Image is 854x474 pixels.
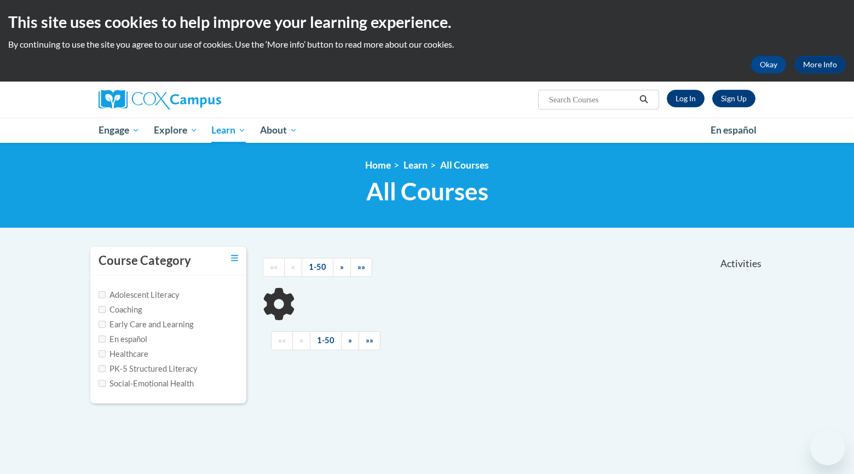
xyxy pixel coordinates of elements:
label: Early Care and Learning [99,319,193,331]
a: Begining [263,258,285,277]
button: Search [636,93,652,106]
span: «« [278,336,286,345]
span: Engage [99,124,140,137]
a: Home [365,159,391,171]
a: End [359,331,380,350]
span: » [340,262,344,271]
a: Engage [91,118,147,143]
a: Learn [204,118,253,143]
label: Coaching [99,304,142,316]
a: Register [712,90,755,107]
span: All Courses [366,177,488,206]
div: Main menu [82,118,772,143]
span: Explore [154,124,198,137]
a: En español [703,119,764,142]
a: More Info [794,56,846,73]
a: Previous [292,331,310,350]
span: En español [711,124,757,136]
span: «« [270,262,278,271]
a: 1-50 [302,258,333,277]
input: Checkbox for Options [99,321,106,328]
input: Checkbox for Options [99,336,106,343]
span: Learn [211,124,246,137]
a: Next [341,331,359,350]
a: 1-50 [310,331,342,350]
label: Adolescent Literacy [99,289,180,301]
a: Cox Campus [99,90,307,109]
a: Explore [147,118,205,143]
span: »» [366,336,373,345]
a: All Courses [440,159,489,171]
a: About [253,118,304,143]
a: Begining [271,331,293,350]
img: Cox Campus [99,90,221,109]
span: « [299,336,303,345]
iframe: Button to launch messaging window [810,430,845,465]
a: Learn [403,159,428,171]
a: Toggle collapse [231,252,238,264]
p: By continuing to use the site you agree to our use of cookies. Use the ‘More info’ button to read... [8,38,846,50]
a: Log In [667,90,705,107]
input: Checkbox for Options [99,350,106,357]
span: « [291,262,295,271]
span: About [260,124,297,137]
a: End [350,258,372,277]
h2: This site uses cookies to help improve your learning experience. [8,11,846,33]
a: Next [333,258,351,277]
span: Activities [720,258,761,270]
label: En español [99,333,147,345]
label: PK-5 Structured Literacy [99,363,198,375]
span: » [348,336,352,345]
input: Checkbox for Options [99,380,106,387]
label: Healthcare [99,348,148,360]
button: Okay [751,56,786,73]
input: Search Courses [548,93,636,106]
label: Social-Emotional Health [99,378,194,390]
span: »» [357,262,365,271]
a: Previous [284,258,302,277]
input: Checkbox for Options [99,365,106,372]
input: Checkbox for Options [99,291,106,298]
input: Checkbox for Options [99,306,106,313]
h3: Course Category [99,252,191,269]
